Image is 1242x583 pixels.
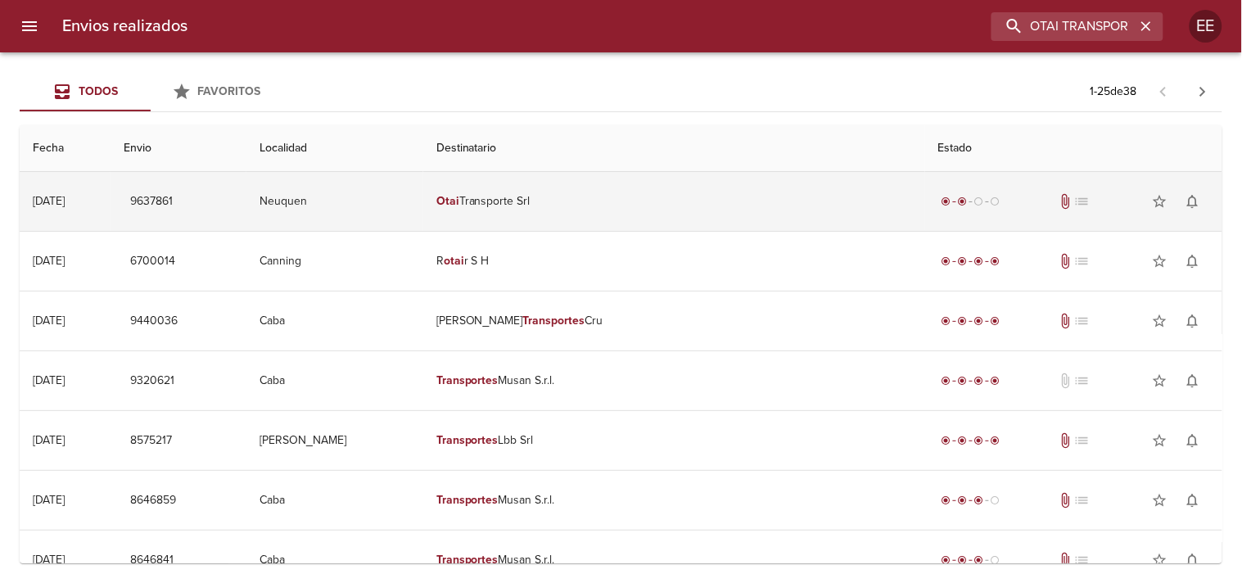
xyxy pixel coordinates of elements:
[130,311,178,332] span: 9440036
[991,436,1000,445] span: radio_button_checked
[991,316,1000,326] span: radio_button_checked
[124,486,183,516] button: 8646859
[1057,193,1073,210] span: Tiene documentos adjuntos
[1057,432,1073,449] span: Tiene documentos adjuntos
[33,194,65,208] div: [DATE]
[1144,83,1183,99] span: Pagina anterior
[246,125,423,172] th: Localidad
[1057,552,1073,568] span: Tiene documentos adjuntos
[1177,424,1209,457] button: Activar notificaciones
[1073,432,1090,449] span: No tiene pedido asociado
[942,436,951,445] span: radio_button_checked
[1152,373,1168,389] span: star_border
[1185,373,1201,389] span: notifications_none
[991,495,1000,505] span: radio_button_unchecked
[423,291,925,350] td: [PERSON_NAME] Cru
[942,555,951,565] span: radio_button_checked
[938,313,1004,329] div: Entregado
[1073,552,1090,568] span: No tiene pedido asociado
[1144,364,1177,397] button: Agregar a favoritos
[1073,313,1090,329] span: No tiene pedido asociado
[130,192,173,212] span: 9637861
[523,314,585,328] em: Transportes
[1183,72,1222,111] span: Pagina siguiente
[1073,253,1090,269] span: No tiene pedido asociado
[938,552,1004,568] div: En viaje
[33,314,65,328] div: [DATE]
[246,291,423,350] td: Caba
[938,432,1004,449] div: Entregado
[958,256,968,266] span: radio_button_checked
[1152,432,1168,449] span: star_border
[938,373,1004,389] div: Entregado
[1144,424,1177,457] button: Agregar a favoritos
[1190,10,1222,43] div: EE
[1057,253,1073,269] span: Tiene documentos adjuntos
[958,316,968,326] span: radio_button_checked
[444,254,464,268] em: otai
[246,172,423,231] td: Neuquen
[1091,84,1137,100] p: 1 - 25 de 38
[33,493,65,507] div: [DATE]
[111,125,246,172] th: Envio
[130,371,174,391] span: 9320621
[124,426,178,456] button: 8575217
[938,253,1004,269] div: Entregado
[423,172,925,231] td: Transporte Srl
[124,187,179,217] button: 9637861
[1073,373,1090,389] span: No tiene pedido asociado
[1144,484,1177,517] button: Agregar a favoritos
[436,493,499,507] em: Transportes
[79,84,118,98] span: Todos
[1144,245,1177,278] button: Agregar a favoritos
[1185,432,1201,449] span: notifications_none
[974,555,984,565] span: radio_button_checked
[436,553,499,567] em: Transportes
[1177,245,1209,278] button: Activar notificaciones
[991,555,1000,565] span: radio_button_unchecked
[246,232,423,291] td: Canning
[1152,253,1168,269] span: star_border
[130,431,172,451] span: 8575217
[942,197,951,206] span: radio_button_checked
[942,376,951,386] span: radio_button_checked
[974,376,984,386] span: radio_button_checked
[1057,492,1073,508] span: Tiene documentos adjuntos
[1152,193,1168,210] span: star_border
[942,495,951,505] span: radio_button_checked
[974,436,984,445] span: radio_button_checked
[1177,364,1209,397] button: Activar notificaciones
[1144,305,1177,337] button: Agregar a favoritos
[246,411,423,470] td: [PERSON_NAME]
[423,125,925,172] th: Destinatario
[436,433,499,447] em: Transportes
[423,232,925,291] td: R r S H
[33,553,65,567] div: [DATE]
[958,376,968,386] span: radio_button_checked
[974,256,984,266] span: radio_button_checked
[124,366,181,396] button: 9320621
[1144,185,1177,218] button: Agregar a favoritos
[1057,313,1073,329] span: Tiene documentos adjuntos
[246,471,423,530] td: Caba
[991,12,1136,41] input: buscar
[33,254,65,268] div: [DATE]
[20,72,282,111] div: Tabs Envios
[925,125,1222,172] th: Estado
[974,316,984,326] span: radio_button_checked
[1177,544,1209,576] button: Activar notificaciones
[974,197,984,206] span: radio_button_unchecked
[1185,313,1201,329] span: notifications_none
[938,193,1004,210] div: Despachado
[130,251,175,272] span: 6700014
[1185,552,1201,568] span: notifications_none
[942,256,951,266] span: radio_button_checked
[1177,484,1209,517] button: Activar notificaciones
[1152,492,1168,508] span: star_border
[958,436,968,445] span: radio_button_checked
[1073,193,1090,210] span: No tiene pedido asociado
[423,471,925,530] td: Musan S.r.l.
[130,550,174,571] span: 8646841
[1177,305,1209,337] button: Activar notificaciones
[423,411,925,470] td: Lbb Srl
